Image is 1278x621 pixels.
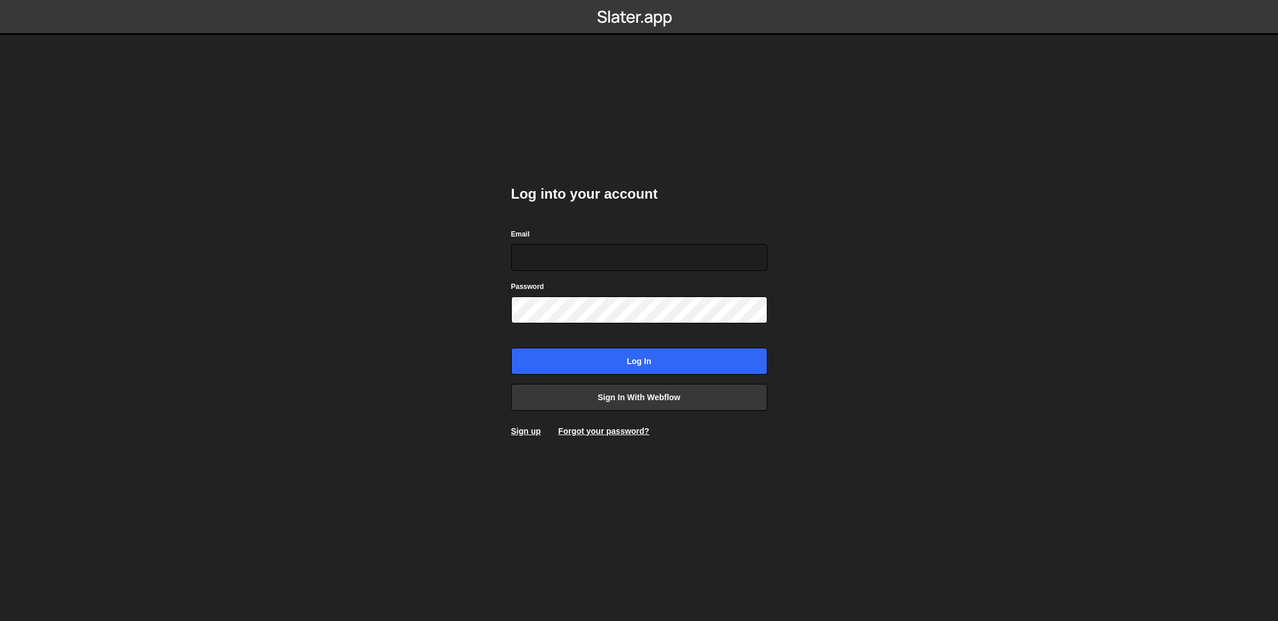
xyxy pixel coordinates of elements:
[511,185,767,203] h2: Log into your account
[511,426,541,436] a: Sign up
[511,348,767,375] input: Log in
[511,228,530,240] label: Email
[511,384,767,411] a: Sign in with Webflow
[558,426,649,436] a: Forgot your password?
[511,281,544,292] label: Password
